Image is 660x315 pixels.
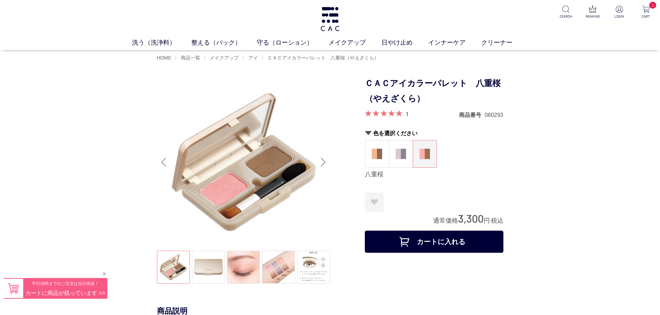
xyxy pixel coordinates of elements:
p: LOGIN [611,14,628,19]
a: ＣＡＣアイカラーパレット 八重桜（やえざくら） [266,55,379,61]
img: logo [319,7,341,31]
span: ＣＡＣアイカラーパレット 八重桜（やえざくら） [267,55,379,61]
a: 1 CART [637,6,654,19]
img: 柿渋 [372,149,382,159]
a: 柿渋 [365,140,389,167]
p: RANKING [584,14,601,19]
a: お気に入りに登録する [365,193,384,212]
li: 〉 [261,55,381,61]
span: 3,300 [458,212,484,225]
span: 円 [484,217,490,224]
li: 〉 [175,55,202,61]
a: インナーケア [428,38,481,47]
dl: 紫陽花 [389,140,413,168]
p: SEARCH [557,14,574,19]
a: SEARCH [557,6,574,19]
dt: 商品番号 [459,111,485,119]
dl: 柿渋 [365,140,389,168]
dl: 八重桜 [413,140,437,168]
div: Previous slide [157,148,171,176]
a: 商品一覧 [179,55,200,61]
p: CART [637,14,654,19]
a: 紫陽花 [389,140,413,167]
img: 八重桜 [420,149,430,159]
span: 1 [649,2,656,9]
span: 税込 [491,217,503,224]
img: 紫陽花 [396,149,406,159]
h2: 色を選択ください [365,130,503,137]
a: 守る（ローション） [257,38,328,47]
a: メイクアップ [208,55,239,61]
span: 通常価格 [433,217,458,224]
div: Next slide [316,148,330,176]
h1: ＣＡＣアイカラーパレット 八重桜（やえざくら） [365,76,503,107]
a: LOGIN [611,6,628,19]
a: クリーナー [481,38,528,47]
li: 〉 [242,55,260,61]
a: HOME [157,55,171,61]
a: 1 [406,110,408,118]
span: アイ [248,55,258,61]
div: 八重桜 [365,170,503,179]
img: ＣＡＣアイカラーパレット 八重桜（やえざくら） 八重桜 [157,76,330,249]
span: メイクアップ [210,55,239,61]
span: 商品一覧 [181,55,200,61]
a: 整える（パック） [191,38,257,47]
a: アイ [247,55,258,61]
a: RANKING [584,6,601,19]
button: カートに入れる [365,231,503,253]
a: 日やけ止め [381,38,428,47]
a: 洗う（洗浄料） [132,38,191,47]
a: メイクアップ [328,38,381,47]
li: 〉 [203,55,240,61]
dd: 060293 [485,111,503,119]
